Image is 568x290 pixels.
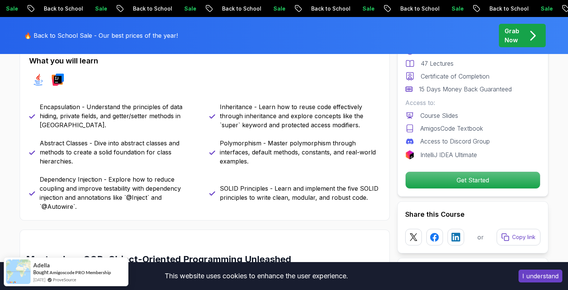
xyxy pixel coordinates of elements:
p: Dependency Injection - Explore how to reduce coupling and improve testability with dependency inj... [40,175,200,211]
p: Get Started [406,172,540,188]
p: Copy link [512,233,536,241]
h2: What you will learn [29,56,380,66]
p: Grab Now [505,26,519,45]
p: Certificate of Completion [421,72,489,81]
p: Polymorphism - Master polymorphism through interfaces, default methods, constants, and real-world... [220,139,380,166]
p: Sale [266,5,290,12]
p: Back to School [215,5,266,12]
img: java logo [32,74,44,86]
h2: Share this Course [405,209,540,220]
a: Amigoscode PRO Membership [49,269,111,276]
p: Course Slides [420,111,458,120]
p: Sale [88,5,112,12]
p: IntelliJ IDEA Ultimate [420,150,477,159]
p: 47 Lectures [421,59,454,68]
p: Sale [534,5,558,12]
button: Copy link [497,229,540,245]
span: Adella [33,262,50,268]
img: intellij logo [52,74,64,86]
p: Abstract Classes - Dive into abstract classes and methods to create a solid foundation for class ... [40,139,200,166]
p: Back to School [126,5,177,12]
p: AmigosCode Textbook [420,124,483,133]
p: Access to Discord Group [420,137,490,146]
button: Accept cookies [519,270,562,282]
h2: Master Java OOP: Object-Oriented Programming Unleashed [26,253,347,265]
p: Inheritance - Learn how to reuse code effectively through inheritance and explore concepts like t... [220,102,380,130]
span: [DATE] [33,276,45,283]
p: Back to School [304,5,355,12]
p: Back to School [393,5,445,12]
p: 15 Days Money Back Guaranteed [419,85,512,94]
p: or [477,233,484,242]
p: Access to: [405,98,540,107]
p: Encapsulation - Understand the principles of data hiding, private fields, and getter/setter metho... [40,102,200,130]
p: Sale [445,5,469,12]
p: Sale [355,5,380,12]
p: Back to School [482,5,534,12]
img: jetbrains logo [405,150,414,159]
span: Bought [33,269,49,275]
button: Get Started [405,171,540,189]
p: 🔥 Back to School Sale - Our best prices of the year! [24,31,178,40]
p: SOLID Principles - Learn and implement the five SOLID principles to write clean, modular, and rob... [220,184,380,202]
img: provesource social proof notification image [6,259,31,284]
div: This website uses cookies to enhance the user experience. [6,268,507,284]
a: ProveSource [53,276,76,283]
p: Back to School [37,5,88,12]
p: Sale [177,5,201,12]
